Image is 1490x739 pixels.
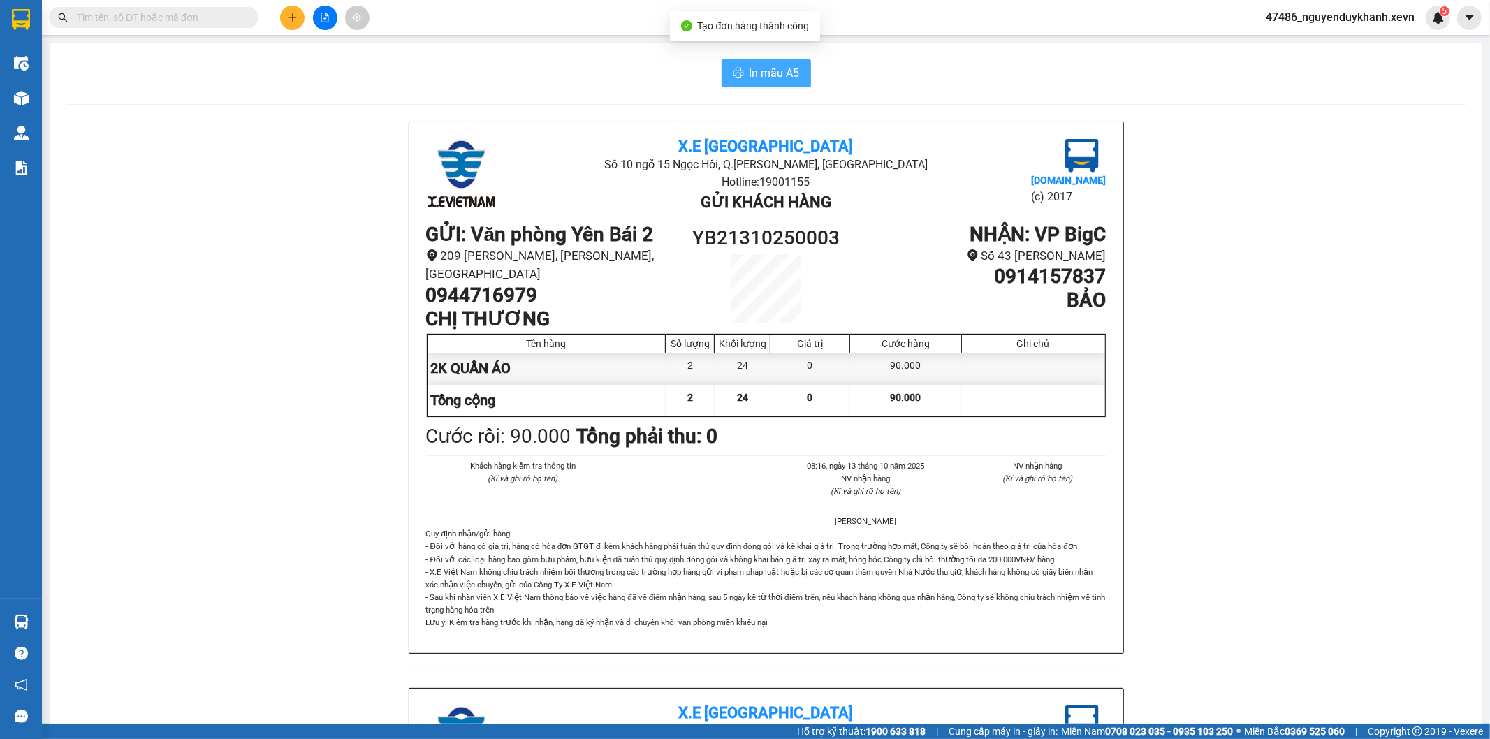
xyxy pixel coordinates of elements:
[1457,6,1482,30] button: caret-down
[15,678,28,692] span: notification
[345,6,370,30] button: aim
[967,249,979,261] span: environment
[539,156,993,173] li: Số 10 ngõ 15 Ngọc Hồi, Q.[PERSON_NAME], [GEOGRAPHIC_DATA]
[14,126,29,140] img: warehouse-icon
[1255,8,1426,26] span: 47486_nguyenduykhanh.xevn
[131,34,584,52] li: Số 10 ngõ 15 Ngọc Hồi, Q.[PERSON_NAME], [GEOGRAPHIC_DATA]
[666,353,715,384] div: 2
[1432,11,1445,24] img: icon-new-feature
[774,338,846,349] div: Giá trị
[851,265,1106,288] h1: 0914157837
[15,710,28,723] span: message
[288,13,298,22] span: plus
[949,724,1058,739] span: Cung cấp máy in - giấy in:
[722,59,811,87] button: printerIn mẫu A5
[715,353,770,384] div: 24
[854,338,957,349] div: Cước hàng
[577,425,718,448] b: Tổng phải thu: 0
[1065,705,1099,739] img: logo.jpg
[1236,729,1241,734] span: ⚪️
[797,515,935,527] li: [PERSON_NAME]
[770,353,850,384] div: 0
[313,6,337,30] button: file-add
[865,726,926,737] strong: 1900 633 818
[701,193,831,211] b: Gửi khách hàng
[1412,726,1422,736] span: copyright
[454,460,592,472] li: Khách hàng kiểm tra thông tin
[965,338,1102,349] div: Ghi chú
[426,421,571,452] div: Cước rồi : 90.000
[851,288,1106,312] h1: BẢO
[17,17,87,87] img: logo.jpg
[678,138,853,155] b: X.E [GEOGRAPHIC_DATA]
[320,13,330,22] span: file-add
[1285,726,1345,737] strong: 0369 525 060
[426,223,654,246] b: GỬI : Văn phòng Yên Bái 2
[1440,6,1449,16] sup: 5
[14,615,29,629] img: warehouse-icon
[968,460,1106,472] li: NV nhận hàng
[15,647,28,660] span: question-circle
[1065,139,1099,173] img: logo.jpg
[539,173,993,191] li: Hotline: 19001155
[681,223,852,254] h1: YB21310250003
[1244,724,1345,739] span: Miền Bắc
[431,392,496,409] span: Tổng cộng
[850,353,961,384] div: 90.000
[1031,175,1106,186] b: [DOMAIN_NAME]
[797,472,935,485] li: NV nhận hàng
[808,392,813,403] span: 0
[426,249,438,261] span: environment
[669,338,710,349] div: Số lượng
[426,307,681,331] h1: CHỊ THƯƠNG
[131,52,584,69] li: Hotline: 19001155
[426,139,496,209] img: logo.jpg
[77,10,242,25] input: Tìm tên, số ĐT hoặc mã đơn
[750,64,800,82] span: In mẫu A5
[890,392,921,403] span: 90.000
[851,247,1106,265] li: Số 43 [PERSON_NAME]
[1442,6,1447,16] span: 5
[1031,188,1106,205] li: (c) 2017
[1105,726,1233,737] strong: 0708 023 035 - 0935 103 250
[14,56,29,71] img: warehouse-icon
[1463,11,1476,24] span: caret-down
[352,13,362,22] span: aim
[428,353,666,384] div: 2K QUẦN ÁO
[733,67,744,80] span: printer
[678,704,853,722] b: X.E [GEOGRAPHIC_DATA]
[698,20,810,31] span: Tạo đơn hàng thành công
[280,6,305,30] button: plus
[12,9,30,30] img: logo-vxr
[831,486,900,496] i: (Kí và ghi rõ họ tên)
[737,392,748,403] span: 24
[1061,724,1233,739] span: Miền Nam
[431,338,662,349] div: Tên hàng
[936,724,938,739] span: |
[970,223,1106,246] b: NHẬN : VP BigC
[718,338,766,349] div: Khối lượng
[797,724,926,739] span: Hỗ trợ kỹ thuật:
[687,392,693,403] span: 2
[14,91,29,105] img: warehouse-icon
[1355,724,1357,739] span: |
[1002,474,1072,483] i: (Kí và ghi rõ họ tên)
[681,20,692,31] span: check-circle
[426,540,1106,628] p: - Đối với hàng có giá trị, hàng có hóa đơn GTGT đi kèm khách hàng phải tuân thủ quy định đóng gói...
[426,527,1106,629] div: Quy định nhận/gửi hàng :
[426,247,681,284] li: 209 [PERSON_NAME], [PERSON_NAME], [GEOGRAPHIC_DATA]
[426,284,681,307] h1: 0944716979
[58,13,68,22] span: search
[488,474,557,483] i: (Kí và ghi rõ họ tên)
[17,101,245,124] b: GỬI : Văn phòng Yên Bái 2
[14,161,29,175] img: solution-icon
[797,460,935,472] li: 08:16, ngày 13 tháng 10 năm 2025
